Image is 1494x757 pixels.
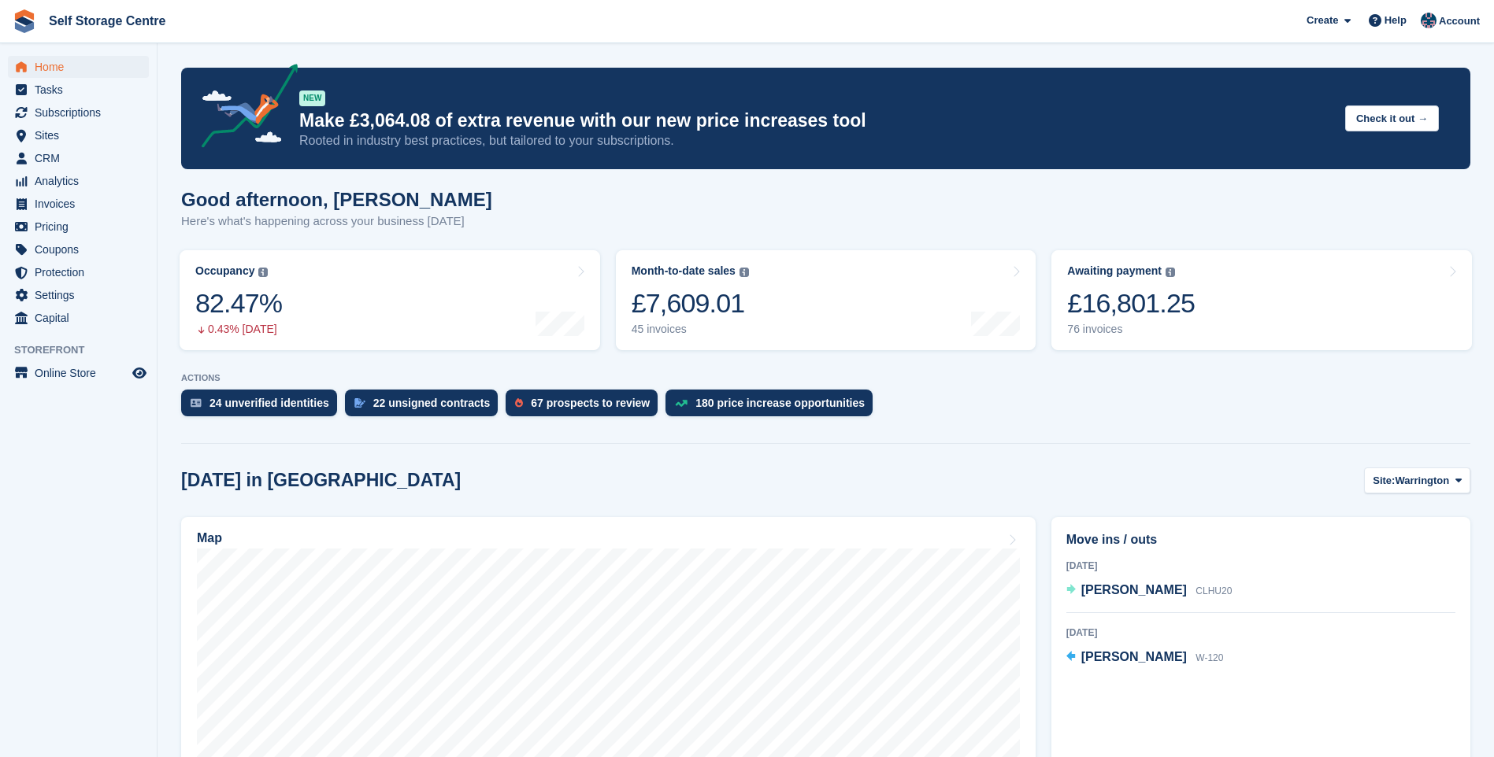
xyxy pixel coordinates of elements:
[35,124,129,146] span: Sites
[181,373,1470,383] p: ACTIONS
[632,287,749,319] div: £7,609.01
[1421,13,1437,28] img: Clair Cole
[616,250,1036,350] a: Month-to-date sales £7,609.01 45 invoices
[373,397,491,409] div: 22 unsigned contracts
[130,364,149,382] a: Preview store
[1373,473,1395,489] span: Site:
[740,268,749,277] img: icon-info-grey-7440780725fd019a000dd9b08b2336e03edf1995a4989e88bcd33f0948082b44.svg
[515,398,523,408] img: prospect-51fa495bee0391a8d652442698ab0144808aea92771e9ea1ae160a38d050c398.svg
[191,398,202,408] img: verify_identity-adf6edd0f0f0b5bbfe63781bf79b02c33cf7c696d77639b501bdc392416b5a36.svg
[1166,268,1175,277] img: icon-info-grey-7440780725fd019a000dd9b08b2336e03edf1995a4989e88bcd33f0948082b44.svg
[35,238,129,260] span: Coupons
[1066,559,1455,573] div: [DATE]
[8,261,149,283] a: menu
[675,400,688,407] img: price_increase_opportunities-93ffe204e8149a01c8c9dc8f82e8f89637d9d84a8eef4429ea346261dce0b2c0.svg
[1051,250,1472,350] a: Awaiting payment £16,801.25 76 invoices
[1307,13,1338,28] span: Create
[354,398,365,408] img: contract_signature_icon-13c848040528278c33f63329250d36e43548de30e8caae1d1a13099fd9432cc5.svg
[1345,105,1439,131] button: Check it out →
[1385,13,1407,28] span: Help
[8,238,149,260] a: menu
[195,287,282,319] div: 82.47%
[1395,473,1449,489] span: Warrington
[8,193,149,215] a: menu
[695,397,865,409] div: 180 price increase opportunities
[506,390,665,424] a: 67 prospects to review
[35,147,129,169] span: CRM
[299,90,325,106] div: NEW
[8,216,149,238] a: menu
[35,79,129,101] span: Tasks
[14,342,157,358] span: Storefront
[665,390,880,424] a: 180 price increase opportunities
[1067,264,1162,278] div: Awaiting payment
[299,109,1333,132] p: Make £3,064.08 of extra revenue with our new price increases tool
[188,64,298,153] img: price-adjustments-announcement-icon-8257ccfd72463d97f412b2fc003d46551f7dbcb40ab6d574587a9cd5c0d94...
[345,390,506,424] a: 22 unsigned contracts
[35,193,129,215] span: Invoices
[35,216,129,238] span: Pricing
[1067,323,1195,336] div: 76 invoices
[8,102,149,124] a: menu
[1066,626,1455,640] div: [DATE]
[8,362,149,384] a: menu
[35,56,129,78] span: Home
[197,531,222,545] h2: Map
[35,307,129,329] span: Capital
[1081,583,1187,596] span: [PERSON_NAME]
[43,8,172,34] a: Self Storage Centre
[180,250,600,350] a: Occupancy 82.47% 0.43% [DATE]
[1066,530,1455,549] h2: Move ins / outs
[209,397,329,409] div: 24 unverified identities
[13,9,36,33] img: stora-icon-8386f47178a22dfd0bd8f6a31ec36ba5ce8667c1dd55bd0f319d3a0aa187defe.svg
[8,124,149,146] a: menu
[1066,581,1233,601] a: [PERSON_NAME] CLHU20
[531,397,650,409] div: 67 prospects to review
[1081,650,1187,663] span: [PERSON_NAME]
[1067,287,1195,319] div: £16,801.25
[35,170,129,192] span: Analytics
[8,147,149,169] a: menu
[632,323,749,336] div: 45 invoices
[181,189,492,210] h1: Good afternoon, [PERSON_NAME]
[1196,585,1232,596] span: CLHU20
[35,102,129,124] span: Subscriptions
[181,212,492,231] p: Here's what's happening across your business [DATE]
[8,307,149,329] a: menu
[35,362,129,384] span: Online Store
[181,470,461,491] h2: [DATE] in [GEOGRAPHIC_DATA]
[632,264,736,278] div: Month-to-date sales
[195,323,282,336] div: 0.43% [DATE]
[8,170,149,192] a: menu
[1066,648,1224,668] a: [PERSON_NAME] W-120
[8,284,149,306] a: menu
[195,264,254,278] div: Occupancy
[35,261,129,283] span: Protection
[181,390,345,424] a: 24 unverified identities
[258,268,268,277] img: icon-info-grey-7440780725fd019a000dd9b08b2336e03edf1995a4989e88bcd33f0948082b44.svg
[1439,13,1480,29] span: Account
[1196,652,1223,663] span: W-120
[8,79,149,101] a: menu
[35,284,129,306] span: Settings
[1364,467,1470,493] button: Site: Warrington
[299,132,1333,150] p: Rooted in industry best practices, but tailored to your subscriptions.
[8,56,149,78] a: menu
